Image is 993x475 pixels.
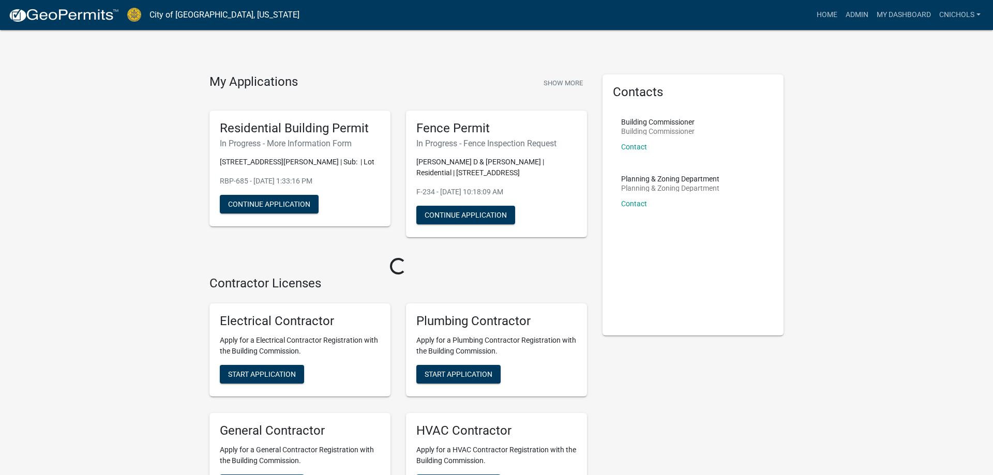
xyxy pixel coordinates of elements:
[872,5,935,25] a: My Dashboard
[416,206,515,224] button: Continue Application
[621,118,695,126] p: Building Commissioner
[220,335,380,357] p: Apply for a Electrical Contractor Registration with the Building Commission.
[220,139,380,148] h6: In Progress - More Information Form
[127,8,141,22] img: City of Jeffersonville, Indiana
[220,445,380,466] p: Apply for a General Contractor Registration with the Building Commission.
[416,423,577,438] h5: HVAC Contractor
[416,445,577,466] p: Apply for a HVAC Contractor Registration with the Building Commission.
[209,276,587,291] h4: Contractor Licenses
[149,6,299,24] a: City of [GEOGRAPHIC_DATA], [US_STATE]
[416,187,577,197] p: F-234 - [DATE] 10:18:09 AM
[813,5,841,25] a: Home
[621,200,647,208] a: Contact
[841,5,872,25] a: Admin
[220,195,319,213] button: Continue Application
[209,74,298,90] h4: My Applications
[416,335,577,357] p: Apply for a Plumbing Contractor Registration with the Building Commission.
[935,5,985,25] a: cnichols
[539,74,587,91] button: Show More
[425,370,492,378] span: Start Application
[613,85,773,100] h5: Contacts
[220,423,380,438] h5: General Contractor
[228,370,296,378] span: Start Application
[621,143,647,151] a: Contact
[416,157,577,178] p: [PERSON_NAME] D & [PERSON_NAME] | Residential | [STREET_ADDRESS]
[621,175,719,182] p: Planning & Zoning Department
[416,121,577,136] h5: Fence Permit
[416,365,501,384] button: Start Application
[220,157,380,167] p: [STREET_ADDRESS][PERSON_NAME] | Sub: | Lot
[220,365,304,384] button: Start Application
[220,121,380,136] h5: Residential Building Permit
[220,314,380,329] h5: Electrical Contractor
[220,176,380,187] p: RBP-685 - [DATE] 1:33:16 PM
[621,185,719,192] p: Planning & Zoning Department
[621,128,695,135] p: Building Commissioner
[416,139,577,148] h6: In Progress - Fence Inspection Request
[416,314,577,329] h5: Plumbing Contractor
